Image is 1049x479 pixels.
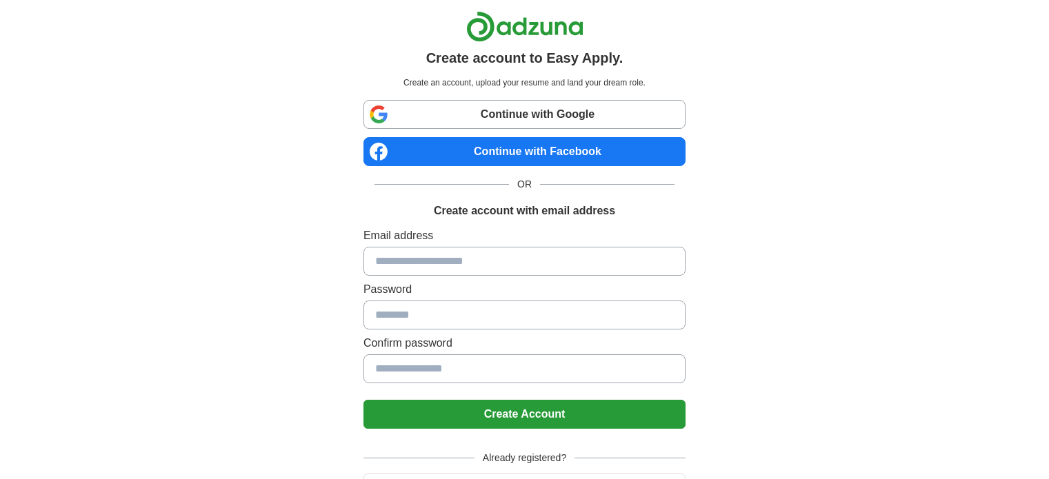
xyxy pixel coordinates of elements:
button: Create Account [363,400,686,429]
label: Confirm password [363,335,686,351]
label: Email address [363,227,686,244]
h1: Create account with email address [434,203,615,219]
p: Create an account, upload your resume and land your dream role. [366,77,683,89]
a: Continue with Facebook [363,137,686,166]
a: Continue with Google [363,100,686,129]
label: Password [363,281,686,298]
img: Adzuna logo [466,11,583,42]
h1: Create account to Easy Apply. [426,48,623,68]
span: OR [509,177,540,192]
span: Already registered? [474,451,575,465]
